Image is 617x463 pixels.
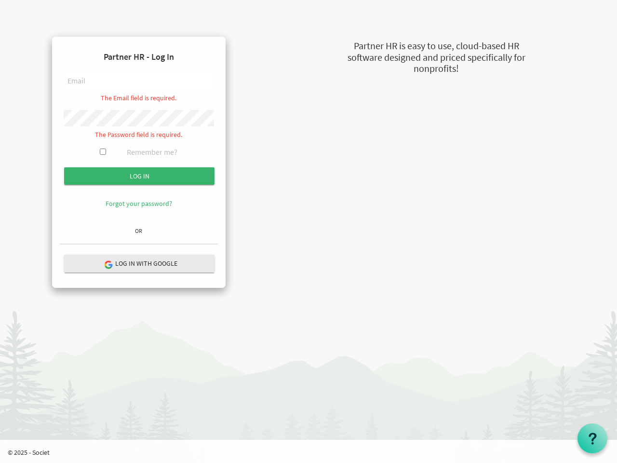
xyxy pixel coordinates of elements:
p: © 2025 - Societ [8,448,617,457]
div: nonprofits! [299,62,574,76]
button: Log in with Google [64,255,215,272]
div: Partner HR is easy to use, cloud-based HR [299,39,574,53]
img: google-logo.png [104,260,112,269]
div: software designed and priced specifically for [299,51,574,65]
a: Forgot your password? [106,199,172,208]
input: Log in [64,167,215,185]
h6: OR [60,228,218,234]
input: Email [64,73,214,90]
label: Remember me? [127,147,177,158]
span: The Password field is required. [95,130,182,139]
h4: Partner HR - Log In [60,44,218,69]
span: The Email field is required. [101,94,176,102]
